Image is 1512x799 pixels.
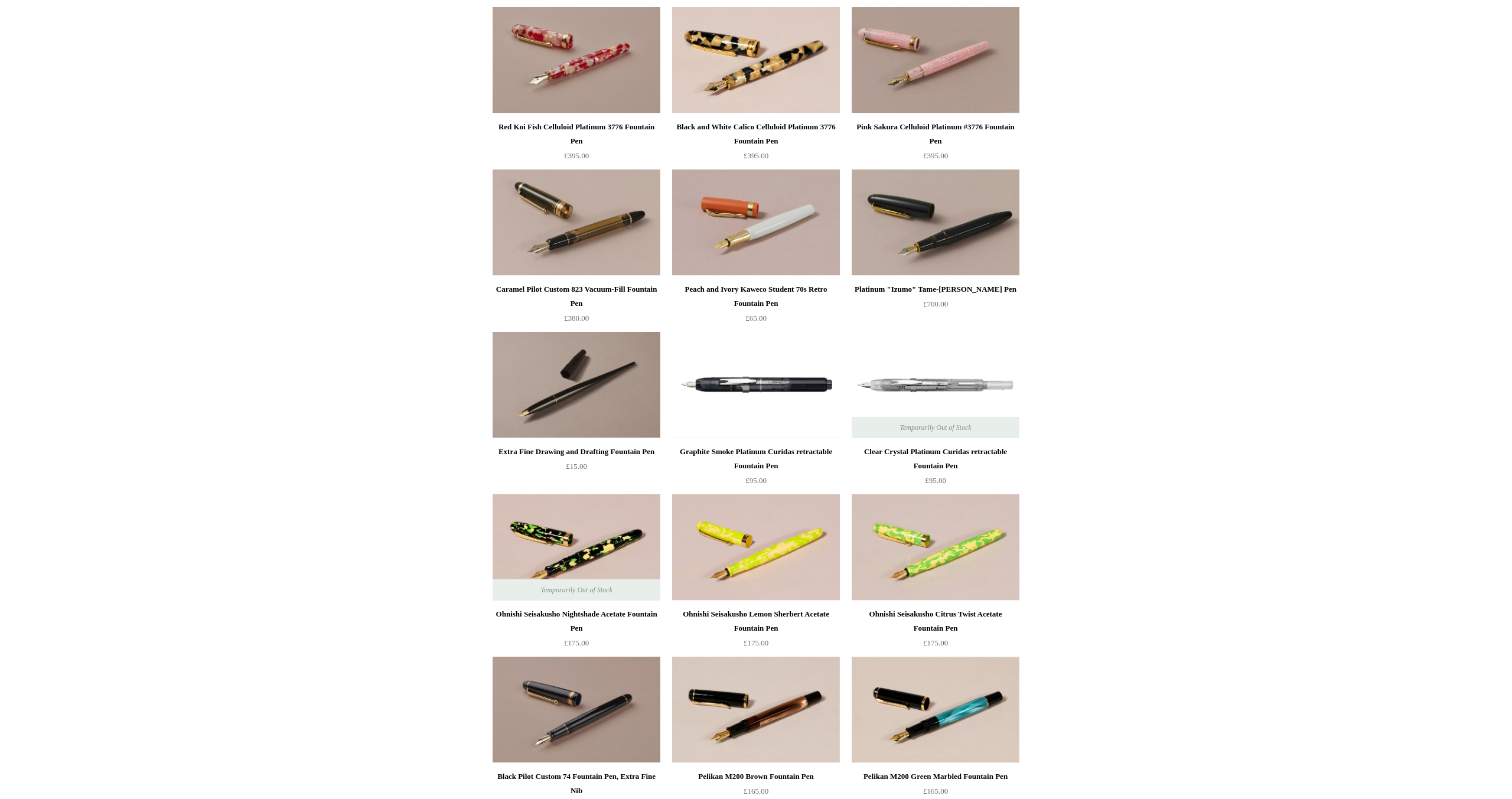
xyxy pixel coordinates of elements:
a: Ohnishi Seisakusho Citrus Twist Acetate Fountain Pen £175.00 [852,607,1019,655]
img: Platinum "Izumo" Tame-nuri Fountain Pen [852,169,1019,276]
img: Clear Crystal Platinum Curidas retractable Fountain Pen [852,332,1019,438]
a: Ohnishi Seisakusho Nightshade Acetate Fountain Pen Ohnishi Seisakusho Nightshade Acetate Fountain... [493,494,660,601]
a: Clear Crystal Platinum Curidas retractable Fountain Pen Clear Crystal Platinum Curidas retractabl... [852,332,1019,438]
a: Black Pilot Custom 74 Fountain Pen, Extra Fine Nib Black Pilot Custom 74 Fountain Pen, Extra Fine... [493,657,660,763]
span: £395.00 [923,151,948,160]
a: Extra Fine Drawing and Drafting Fountain Pen £15.00 [493,445,660,493]
span: £165.00 [923,787,948,795]
a: Red Koi Fish Celluloid Platinum 3776 Fountain Pen £395.00 [493,120,660,168]
img: Black and White Calico Celluloid Platinum 3776 Fountain Pen [672,7,840,113]
a: Ohnishi Seisakusho Citrus Twist Acetate Fountain Pen Ohnishi Seisakusho Citrus Twist Acetate Foun... [852,494,1019,601]
img: Pink Sakura Celluloid Platinum #3776 Fountain Pen [852,7,1019,113]
a: Pelikan M200 Green Marbled Fountain Pen Pelikan M200 Green Marbled Fountain Pen [852,657,1019,763]
span: £395.00 [564,151,589,160]
div: Pink Sakura Celluloid Platinum #3776 Fountain Pen [855,120,1016,148]
a: Platinum "Izumo" Tame-[PERSON_NAME] Pen £700.00 [852,282,1019,331]
a: Caramel Pilot Custom 823 Vacuum-Fill Fountain Pen Caramel Pilot Custom 823 Vacuum-Fill Fountain Pen [493,169,660,276]
img: Pelikan M200 Green Marbled Fountain Pen [852,657,1019,763]
a: Caramel Pilot Custom 823 Vacuum-Fill Fountain Pen £380.00 [493,282,660,331]
a: Extra Fine Drawing and Drafting Fountain Pen Extra Fine Drawing and Drafting Fountain Pen [493,332,660,438]
span: £65.00 [745,314,767,322]
a: Peach and Ivory Kaweco Student 70s Retro Fountain Pen Peach and Ivory Kaweco Student 70s Retro Fo... [672,169,840,276]
div: Red Koi Fish Celluloid Platinum 3776 Fountain Pen [496,120,657,148]
a: Graphite Smoke Platinum Curidas retractable Fountain Pen £95.00 [672,445,840,493]
a: Black and White Calico Celluloid Platinum 3776 Fountain Pen Black and White Calico Celluloid Plat... [672,7,840,113]
img: Red Koi Fish Celluloid Platinum 3776 Fountain Pen [493,7,660,113]
a: Pink Sakura Celluloid Platinum #3776 Fountain Pen Pink Sakura Celluloid Platinum #3776 Fountain Pen [852,7,1019,113]
span: £700.00 [923,299,948,308]
a: Red Koi Fish Celluloid Platinum 3776 Fountain Pen Red Koi Fish Celluloid Platinum 3776 Fountain Pen [493,7,660,113]
div: Pelikan M200 Brown Fountain Pen [675,769,837,784]
div: Pelikan M200 Green Marbled Fountain Pen [855,769,1016,784]
div: Caramel Pilot Custom 823 Vacuum-Fill Fountain Pen [496,282,657,311]
div: Ohnishi Seisakusho Lemon Sherbert Acetate Fountain Pen [675,607,837,635]
a: Black and White Calico Celluloid Platinum 3776 Fountain Pen £395.00 [672,120,840,168]
div: Extra Fine Drawing and Drafting Fountain Pen [496,445,657,459]
a: Clear Crystal Platinum Curidas retractable Fountain Pen £95.00 [852,445,1019,493]
span: £15.00 [566,462,587,471]
img: Pelikan M200 Brown Fountain Pen [672,657,840,763]
img: Peach and Ivory Kaweco Student 70s Retro Fountain Pen [672,169,840,276]
img: Extra Fine Drawing and Drafting Fountain Pen [493,332,660,438]
a: Peach and Ivory Kaweco Student 70s Retro Fountain Pen £65.00 [672,282,840,331]
img: Ohnishi Seisakusho Citrus Twist Acetate Fountain Pen [852,494,1019,601]
div: Ohnishi Seisakusho Citrus Twist Acetate Fountain Pen [855,607,1016,635]
img: Caramel Pilot Custom 823 Vacuum-Fill Fountain Pen [493,169,660,276]
span: £175.00 [564,638,589,647]
span: £95.00 [745,476,767,485]
div: Clear Crystal Platinum Curidas retractable Fountain Pen [855,445,1016,473]
a: Pelikan M200 Brown Fountain Pen Pelikan M200 Brown Fountain Pen [672,657,840,763]
span: £380.00 [564,314,589,322]
div: Graphite Smoke Platinum Curidas retractable Fountain Pen [675,445,837,473]
img: Black Pilot Custom 74 Fountain Pen, Extra Fine Nib [493,657,660,763]
a: Ohnishi Seisakusho Lemon Sherbert Acetate Fountain Pen £175.00 [672,607,840,655]
span: £175.00 [744,638,768,647]
span: Temporarily Out of Stock [529,579,624,601]
img: Ohnishi Seisakusho Nightshade Acetate Fountain Pen [493,494,660,601]
img: Graphite Smoke Platinum Curidas retractable Fountain Pen [672,332,840,438]
div: Black Pilot Custom 74 Fountain Pen, Extra Fine Nib [496,769,657,798]
div: Platinum "Izumo" Tame-[PERSON_NAME] Pen [855,282,1016,296]
img: Ohnishi Seisakusho Lemon Sherbert Acetate Fountain Pen [672,494,840,601]
span: £95.00 [925,476,946,485]
span: £165.00 [744,787,768,795]
a: Graphite Smoke Platinum Curidas retractable Fountain Pen Graphite Smoke Platinum Curidas retracta... [672,332,840,438]
div: Peach and Ivory Kaweco Student 70s Retro Fountain Pen [675,282,837,311]
div: Ohnishi Seisakusho Nightshade Acetate Fountain Pen [496,607,657,635]
div: Black and White Calico Celluloid Platinum 3776 Fountain Pen [675,120,837,148]
span: £175.00 [923,638,948,647]
a: Ohnishi Seisakusho Lemon Sherbert Acetate Fountain Pen Ohnishi Seisakusho Lemon Sherbert Acetate ... [672,494,840,601]
a: Pink Sakura Celluloid Platinum #3776 Fountain Pen £395.00 [852,120,1019,168]
a: Ohnishi Seisakusho Nightshade Acetate Fountain Pen £175.00 [493,607,660,655]
a: Platinum "Izumo" Tame-nuri Fountain Pen Platinum "Izumo" Tame-nuri Fountain Pen [852,169,1019,276]
span: £395.00 [744,151,768,160]
span: Temporarily Out of Stock [888,417,983,438]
